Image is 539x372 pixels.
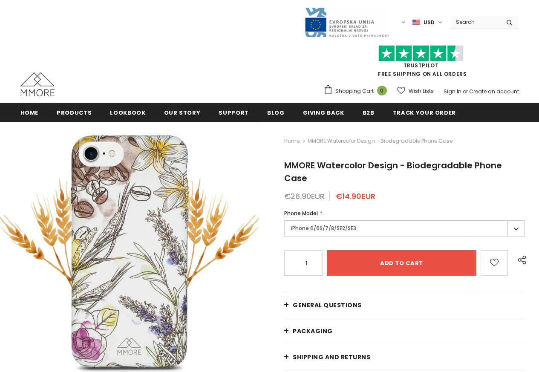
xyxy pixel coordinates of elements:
span: €14.90EUR [336,191,375,202]
a: Shopping Cart 0 [323,85,391,98]
a: Giving back [303,103,344,122]
span: Home [20,109,39,117]
span: Products [57,109,92,117]
span: B2B [363,109,375,117]
input: Search Site [451,16,500,28]
span: or [463,88,468,95]
a: Shipping and returns [284,344,525,370]
span: Our Story [164,109,201,117]
span: support [219,109,249,117]
span: MMORE Watercolor Design - Biodegradable Phone Case [308,136,453,146]
span: Blog [267,109,285,117]
a: Javni Razpis [304,18,389,26]
span: Giving back [303,109,344,117]
span: Lookbook [110,109,145,117]
span: FREE SHIPPING ON ALL ORDERS [323,49,519,78]
a: Wish Lists [397,84,434,98]
a: Home [284,136,300,146]
a: Lookbook [110,103,145,122]
a: PACKAGING [284,318,525,344]
a: Home [20,103,39,122]
img: Trust Pilot Stars [378,45,464,62]
span: MMORE Watercolor Design - Biodegradable Phone Case [284,159,502,184]
span: Track your order [393,109,456,117]
label: iPhone 6/6S/7/8/SE2/SE3 [284,220,525,237]
a: Trustpilot [404,62,439,69]
a: Sign In [444,88,461,95]
span: Wish Lists [409,87,434,95]
span: PACKAGING [293,327,333,335]
span: €26.90EUR [284,191,325,202]
img: Javni Razpis [304,7,389,38]
span: 0 [377,86,387,95]
span: General Questions [293,301,362,309]
a: Products [57,103,92,122]
img: USD [412,19,420,26]
span: Phone Model [284,210,318,217]
a: Track your order [393,103,456,122]
a: support [219,103,249,122]
span: Shipping and returns [293,353,370,361]
a: General Questions [284,292,525,318]
a: B2B [363,103,375,122]
span: USD [424,18,435,27]
input: Add to cart [327,250,476,276]
a: Blog [267,103,285,122]
span: Shopping Cart [335,87,374,95]
a: Create an account [469,88,519,95]
a: Our Story [164,103,201,122]
img: MMORE Cases [20,72,55,96]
